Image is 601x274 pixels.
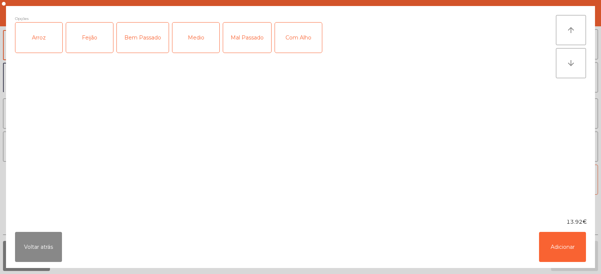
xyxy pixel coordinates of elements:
div: Feijão [66,23,113,53]
div: Arroz [15,23,62,53]
span: Opções [15,15,29,22]
i: arrow_upward [566,26,575,35]
div: 13.92€ [6,218,595,226]
i: arrow_downward [566,59,575,68]
button: arrow_upward [556,15,586,45]
button: Adicionar [539,232,586,262]
div: Mal Passado [223,23,271,53]
button: Voltar atrás [15,232,62,262]
button: arrow_downward [556,48,586,78]
div: Bem Passado [117,23,169,53]
div: Medio [172,23,219,53]
div: Com Alho [275,23,322,53]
